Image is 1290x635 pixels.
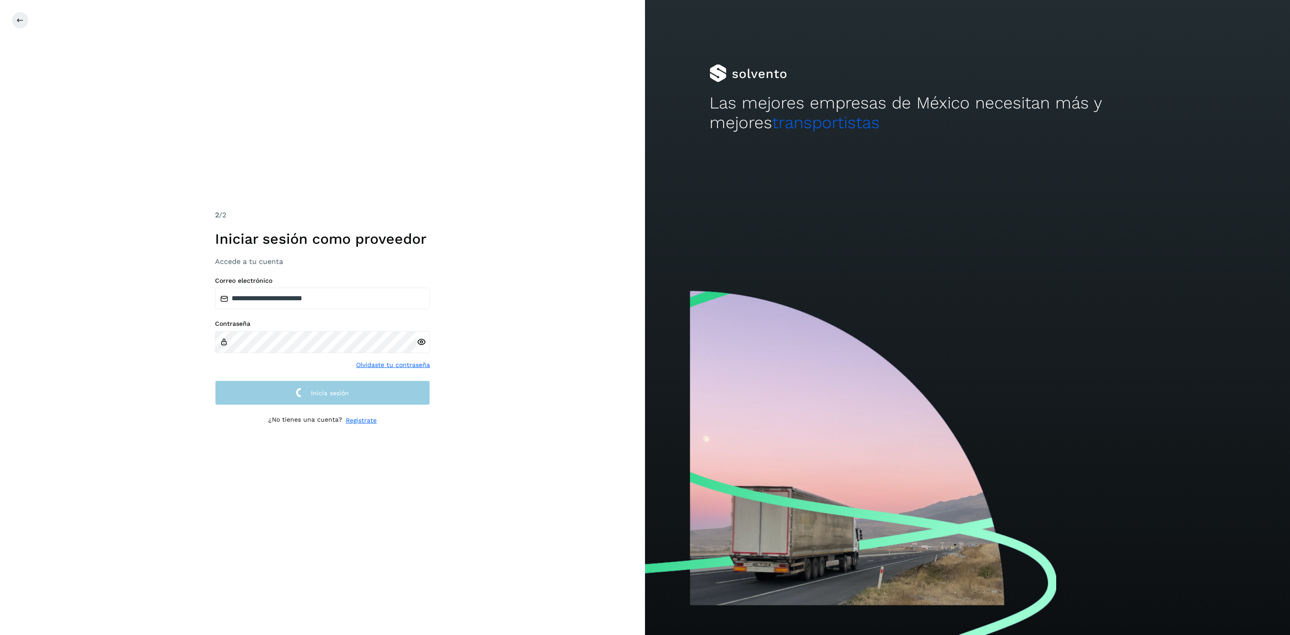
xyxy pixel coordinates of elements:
h1: Iniciar sesión como proveedor [215,230,430,247]
a: Regístrate [346,416,377,425]
h2: Las mejores empresas de México necesitan más y mejores [709,93,1225,133]
label: Contraseña [215,320,430,328]
div: /2 [215,210,430,220]
button: Inicia sesión [215,380,430,405]
a: Olvidaste tu contraseña [356,360,430,370]
h3: Accede a tu cuenta [215,257,430,266]
label: Correo electrónico [215,277,430,285]
p: ¿No tienes una cuenta? [268,416,342,425]
span: Inicia sesión [311,390,349,396]
span: 2 [215,211,219,219]
span: transportistas [772,113,880,132]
